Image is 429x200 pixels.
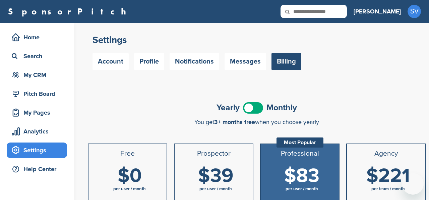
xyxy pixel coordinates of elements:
[177,150,250,158] h3: Prospector
[7,105,67,120] a: My Pages
[199,186,232,192] span: per user / month
[134,53,164,70] a: Profile
[263,150,336,158] h3: Professional
[7,86,67,102] a: Pitch Board
[93,34,421,46] h2: Settings
[88,119,426,125] div: You get when you choose yearly
[198,164,233,188] span: $39
[371,186,405,192] span: per team / month
[7,143,67,158] a: Settings
[10,144,67,156] div: Settings
[93,53,129,70] a: Account
[266,104,297,112] span: Monthly
[271,53,301,70] a: Billing
[7,30,67,45] a: Home
[7,161,67,177] a: Help Center
[214,118,255,126] span: 3+ months free
[217,104,240,112] span: Yearly
[366,164,410,188] span: $221
[408,5,421,18] span: SV
[350,150,422,158] h3: Agency
[7,48,67,64] a: Search
[277,137,323,148] div: Most Popular
[8,7,130,16] a: SponsorPitch
[284,164,319,188] span: $83
[10,69,67,81] div: My CRM
[354,4,401,19] a: [PERSON_NAME]
[170,53,219,70] a: Notifications
[10,125,67,137] div: Analytics
[7,124,67,139] a: Analytics
[10,107,67,119] div: My Pages
[225,53,266,70] a: Messages
[286,186,318,192] span: per user / month
[91,150,164,158] h3: Free
[118,164,142,188] span: $0
[402,173,424,195] iframe: Button to launch messaging window
[10,88,67,100] div: Pitch Board
[7,67,67,83] a: My CRM
[10,50,67,62] div: Search
[113,186,146,192] span: per user / month
[10,163,67,175] div: Help Center
[354,7,401,16] h3: [PERSON_NAME]
[10,31,67,43] div: Home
